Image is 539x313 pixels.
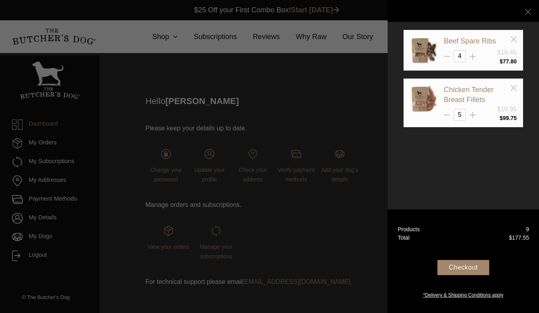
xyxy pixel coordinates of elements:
div: $19.45 [497,48,517,57]
div: Total [398,234,410,242]
img: Chicken Tender Breast Fillets [410,85,438,113]
a: Chicken Tender Breast Fillets [444,86,494,104]
bdi: 177.55 [509,234,529,241]
div: Products [398,225,419,234]
img: Beef Spare Ribs [410,36,438,64]
span: $ [500,58,503,65]
span: $ [509,234,512,241]
a: *Delivery & Shipping Conditions apply [388,289,539,299]
a: Beef Spare Ribs [444,37,496,45]
bdi: 99.75 [500,115,517,121]
span: $ [500,115,503,121]
div: $19.95 [497,104,517,114]
a: Products 9 Total $177.55 Checkout [388,209,539,313]
bdi: 77.80 [500,58,517,65]
div: Checkout [437,260,489,275]
div: 9 [526,225,529,234]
